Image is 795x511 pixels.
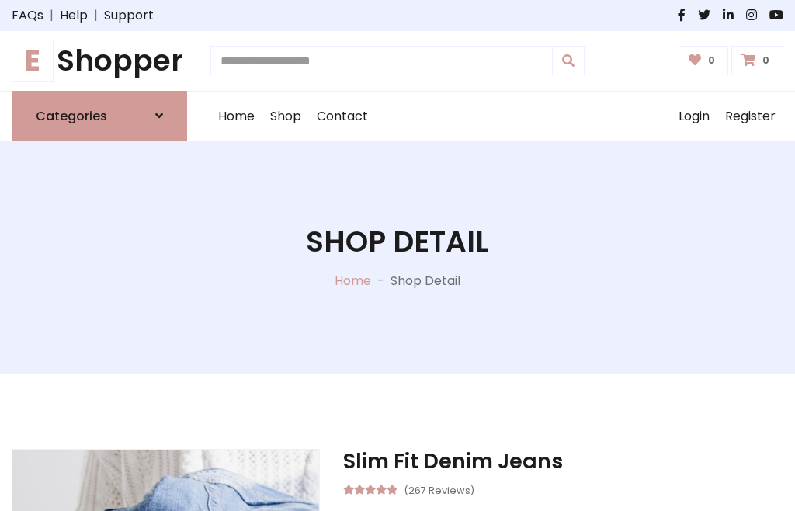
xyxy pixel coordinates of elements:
a: Register [717,92,783,141]
h3: Slim Fit Denim Jeans [343,449,783,474]
p: - [371,272,391,290]
h6: Categories [36,109,107,123]
span: | [88,6,104,25]
a: 0 [679,46,729,75]
a: FAQs [12,6,43,25]
span: E [12,40,54,82]
p: Shop Detail [391,272,460,290]
a: Login [671,92,717,141]
a: Help [60,6,88,25]
a: Support [104,6,154,25]
a: Contact [309,92,376,141]
span: 0 [704,54,719,68]
a: EShopper [12,43,187,78]
a: Home [335,272,371,290]
a: Categories [12,91,187,141]
small: (267 Reviews) [404,480,474,499]
h1: Shopper [12,43,187,78]
a: 0 [731,46,783,75]
h1: Shop Detail [306,224,489,259]
a: Shop [262,92,309,141]
a: Home [210,92,262,141]
span: | [43,6,60,25]
span: 0 [759,54,773,68]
